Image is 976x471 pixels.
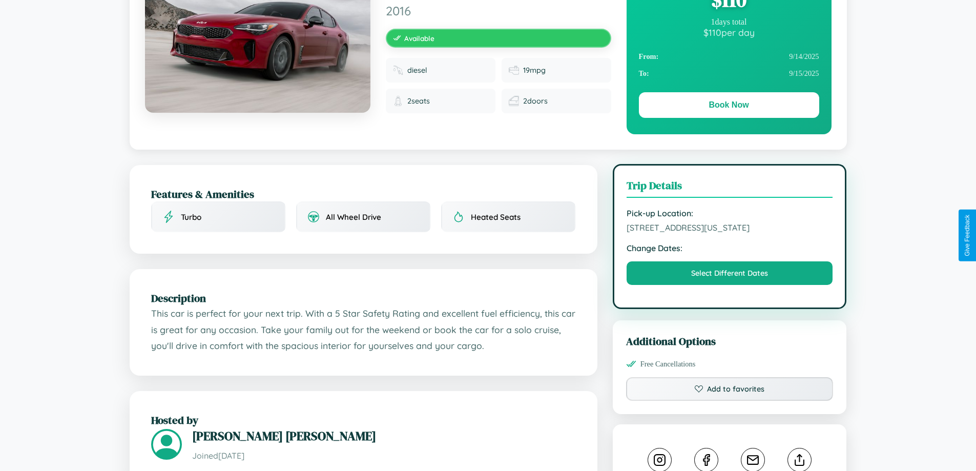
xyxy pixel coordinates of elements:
[192,448,576,463] p: Joined [DATE]
[404,34,434,43] span: Available
[627,208,833,218] strong: Pick-up Location:
[407,66,427,75] span: diesel
[639,27,819,38] div: $ 110 per day
[326,212,381,222] span: All Wheel Drive
[639,92,819,118] button: Book Now
[639,17,819,27] div: 1 days total
[151,187,576,201] h2: Features & Amenities
[627,243,833,253] strong: Change Dates:
[639,69,649,78] strong: To:
[181,212,201,222] span: Turbo
[627,261,833,285] button: Select Different Dates
[627,178,833,198] h3: Trip Details
[151,413,576,427] h2: Hosted by
[626,377,834,401] button: Add to favorites
[192,427,576,444] h3: [PERSON_NAME] [PERSON_NAME]
[151,305,576,354] p: This car is perfect for your next trip. With a 5 Star Safety Rating and excellent fuel efficiency...
[523,96,548,106] span: 2 doors
[627,222,833,233] span: [STREET_ADDRESS][US_STATE]
[523,66,546,75] span: 19 mpg
[964,215,971,256] div: Give Feedback
[509,65,519,75] img: Fuel efficiency
[640,360,696,368] span: Free Cancellations
[393,65,403,75] img: Fuel type
[509,96,519,106] img: Doors
[407,96,430,106] span: 2 seats
[626,334,834,349] h3: Additional Options
[151,291,576,305] h2: Description
[639,65,819,82] div: 9 / 15 / 2025
[639,52,659,61] strong: From:
[386,3,611,18] span: 2016
[639,48,819,65] div: 9 / 14 / 2025
[471,212,521,222] span: Heated Seats
[393,96,403,106] img: Seats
